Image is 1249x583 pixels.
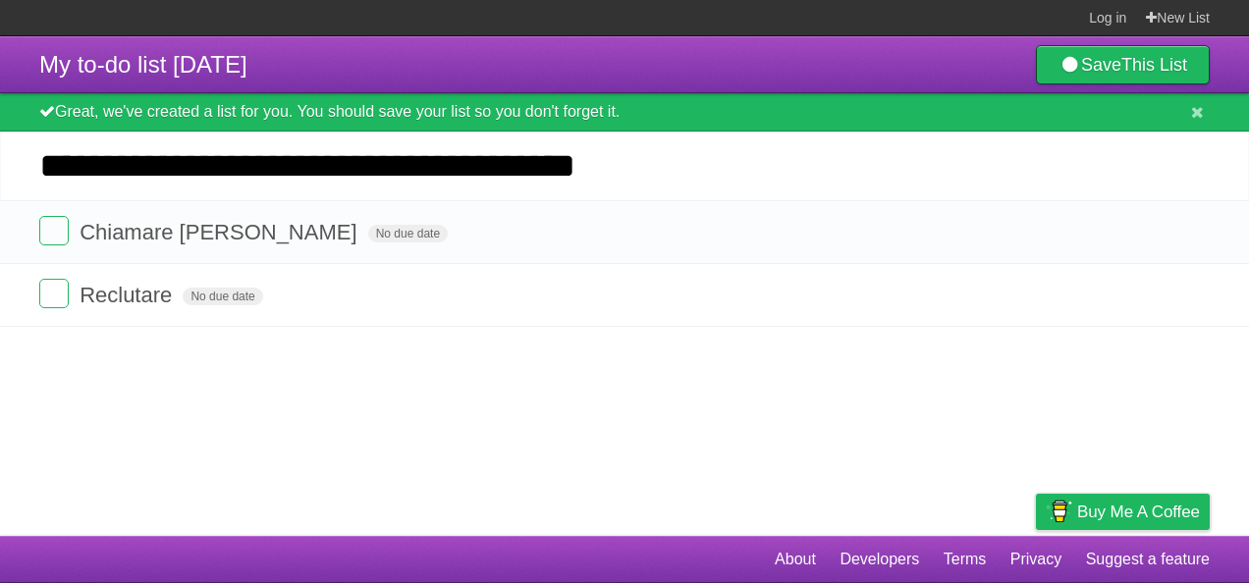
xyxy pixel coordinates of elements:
[1036,45,1210,84] a: SaveThis List
[80,283,177,307] span: Reclutare
[775,541,816,578] a: About
[840,541,919,578] a: Developers
[1121,55,1187,75] b: This List
[1036,494,1210,530] a: Buy me a coffee
[368,225,448,242] span: No due date
[1046,495,1072,528] img: Buy me a coffee
[1010,541,1061,578] a: Privacy
[80,220,361,244] span: Chiamare [PERSON_NAME]
[944,541,987,578] a: Terms
[39,216,69,245] label: Done
[1086,541,1210,578] a: Suggest a feature
[1077,495,1200,529] span: Buy me a coffee
[183,288,262,305] span: No due date
[39,279,69,308] label: Done
[39,51,247,78] span: My to-do list [DATE]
